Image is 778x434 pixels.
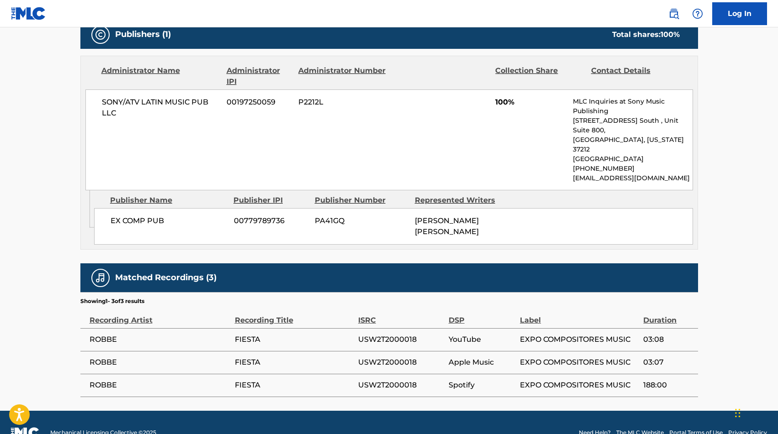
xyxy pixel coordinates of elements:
span: USW2T2000018 [358,380,444,391]
p: [PHONE_NUMBER] [573,164,692,173]
p: [GEOGRAPHIC_DATA], [US_STATE] 37212 [573,135,692,154]
div: Help [688,5,707,23]
p: Showing 1 - 3 of 3 results [80,297,144,305]
img: search [668,8,679,19]
span: [PERSON_NAME] [PERSON_NAME] [415,216,479,236]
div: DSP [449,305,515,326]
img: MLC Logo [11,7,46,20]
span: P2212L [298,97,387,108]
span: 00197250059 [227,97,291,108]
h5: Matched Recordings (3) [115,272,217,283]
div: Administrator Number [298,65,387,87]
span: EXPO COMPOSITORES MUSIC [520,357,639,368]
span: SONY/ATV LATIN MUSIC PUB LLC [102,97,220,119]
span: 03:07 [643,357,693,368]
div: Duration [643,305,693,326]
div: Total shares: [612,29,680,40]
span: EXPO COMPOSITORES MUSIC [520,334,639,345]
img: Publishers [95,29,106,40]
span: ROBBE [90,380,230,391]
h5: Publishers (1) [115,29,171,40]
span: USW2T2000018 [358,357,444,368]
div: Publisher Number [315,195,408,206]
div: Recording Title [235,305,354,326]
span: YouTube [449,334,515,345]
p: [EMAIL_ADDRESS][DOMAIN_NAME] [573,173,692,183]
span: ROBBE [90,357,230,368]
iframe: Chat Widget [732,390,778,434]
div: Publisher Name [110,195,227,206]
div: Collection Share [495,65,584,87]
span: 100 % [661,30,680,39]
div: Arrastrar [735,399,741,427]
a: Log In [712,2,767,25]
div: Widget de chat [732,390,778,434]
span: FIESTA [235,357,354,368]
div: Administrator Name [101,65,220,87]
div: Label [520,305,639,326]
div: ISRC [358,305,444,326]
a: Public Search [665,5,683,23]
span: FIESTA [235,380,354,391]
div: Publisher IPI [233,195,308,206]
span: Spotify [449,380,515,391]
img: Matched Recordings [95,272,106,283]
div: Represented Writers [415,195,508,206]
span: FIESTA [235,334,354,345]
span: 100% [495,97,566,108]
div: Administrator IPI [227,65,291,87]
span: Apple Music [449,357,515,368]
span: EXPO COMPOSITORES MUSIC [520,380,639,391]
span: PA41GQ [315,215,408,226]
p: [STREET_ADDRESS] South , Unit Suite 800, [573,116,692,135]
span: ROBBE [90,334,230,345]
img: help [692,8,703,19]
div: Recording Artist [90,305,230,326]
span: 188:00 [643,380,693,391]
p: MLC Inquiries at Sony Music Publishing [573,97,692,116]
span: EX COMP PUB [111,215,227,226]
span: 03:08 [643,334,693,345]
span: 00779789736 [234,215,308,226]
p: [GEOGRAPHIC_DATA] [573,154,692,164]
div: Contact Details [591,65,680,87]
span: USW2T2000018 [358,334,444,345]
